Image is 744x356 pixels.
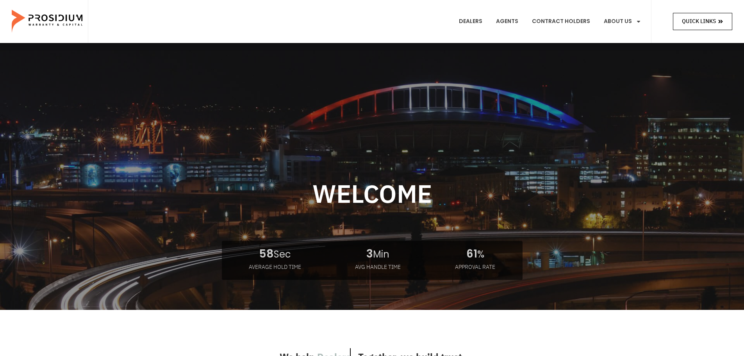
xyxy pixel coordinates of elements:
a: Agents [490,7,524,36]
nav: Menu [453,7,647,36]
a: Contract Holders [526,7,596,36]
a: Quick Links [673,13,732,30]
a: Dealers [453,7,488,36]
span: Quick Links [682,16,716,26]
a: About Us [598,7,647,36]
